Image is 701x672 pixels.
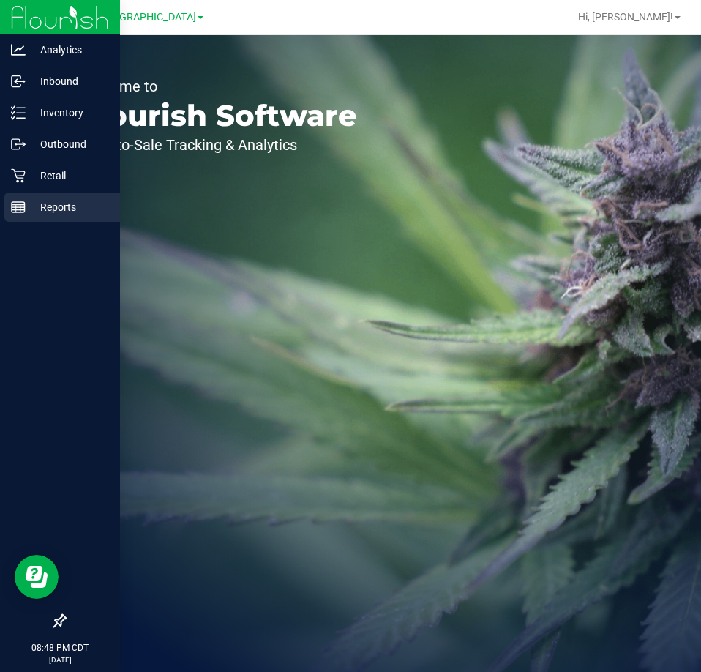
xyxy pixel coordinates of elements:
[26,104,113,122] p: Inventory
[7,641,113,654] p: 08:48 PM CDT
[11,168,26,183] inline-svg: Retail
[79,101,357,130] p: Flourish Software
[11,137,26,152] inline-svg: Outbound
[26,41,113,59] p: Analytics
[7,654,113,665] p: [DATE]
[26,72,113,90] p: Inbound
[79,138,357,152] p: Seed-to-Sale Tracking & Analytics
[26,198,113,216] p: Reports
[26,167,113,184] p: Retail
[11,105,26,120] inline-svg: Inventory
[578,11,673,23] span: Hi, [PERSON_NAME]!
[96,11,196,23] span: [GEOGRAPHIC_DATA]
[79,79,357,94] p: Welcome to
[11,200,26,214] inline-svg: Reports
[15,555,59,599] iframe: Resource center
[11,42,26,57] inline-svg: Analytics
[11,74,26,89] inline-svg: Inbound
[26,135,113,153] p: Outbound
